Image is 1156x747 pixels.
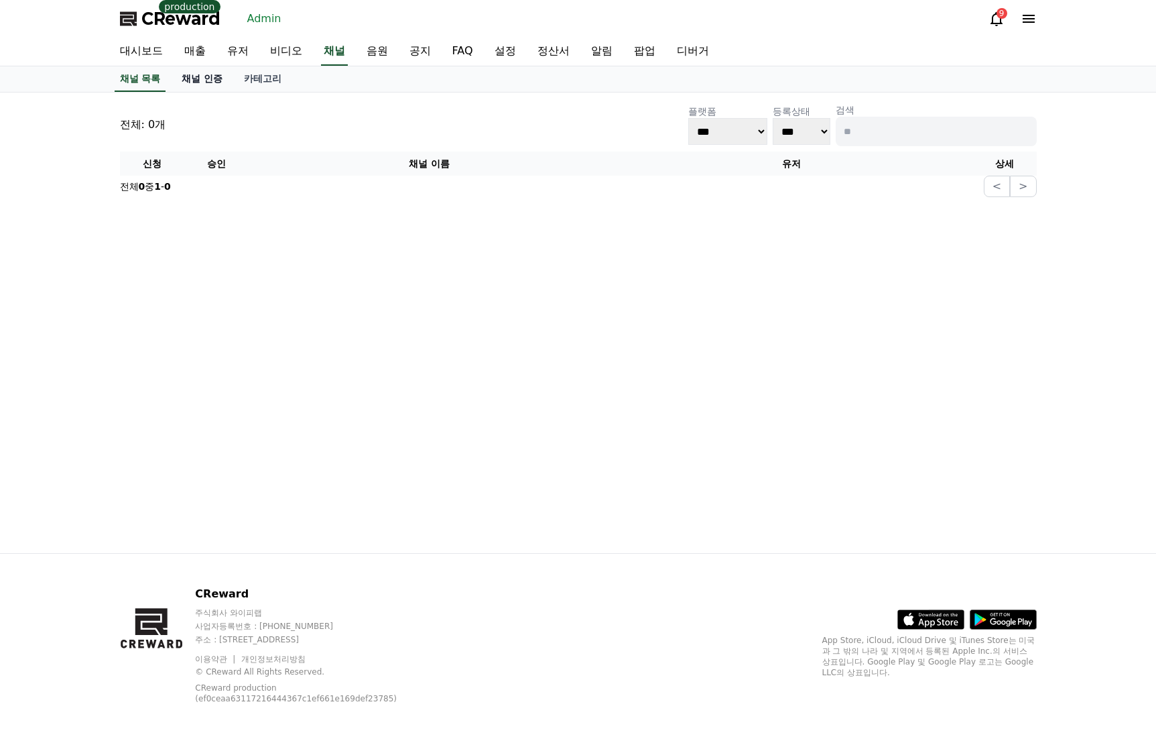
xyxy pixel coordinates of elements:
a: 대시보드 [109,38,174,66]
span: CReward [141,8,220,30]
th: 승인 [184,152,249,176]
strong: 0 [164,181,171,192]
p: 전체: 0개 [120,117,166,133]
th: 유저 [611,152,972,176]
a: 매출 [174,38,216,66]
p: 등록상태 [773,105,830,118]
a: 설정 [484,38,527,66]
a: FAQ [442,38,484,66]
span: Settings [198,445,231,456]
th: 채널 이름 [249,152,611,176]
th: 신청 [120,152,184,176]
p: App Store, iCloud, iCloud Drive 및 iTunes Store는 미국과 그 밖의 나라 및 지역에서 등록된 Apple Inc.의 서비스 상표입니다. Goo... [822,635,1037,678]
a: 유저 [216,38,259,66]
p: CReward production (ef0ceaa63117216444367c1ef661e169def23785) [195,683,409,704]
button: > [1010,176,1036,197]
p: 플랫폼 [688,105,767,118]
a: Admin [242,8,287,30]
div: 9 [997,8,1007,19]
a: 채널 [321,38,348,66]
p: 주소 : [STREET_ADDRESS] [195,634,430,645]
p: © CReward All Rights Reserved. [195,667,430,677]
th: 상세 [972,152,1037,176]
a: 채널 목록 [115,66,166,92]
a: Settings [173,425,257,459]
a: 공지 [399,38,442,66]
span: Home [34,445,58,456]
p: 검색 [836,103,1037,117]
a: 9 [988,11,1005,27]
a: 채널 인증 [171,66,233,92]
a: 알림 [580,38,623,66]
button: < [984,176,1010,197]
a: 정산서 [527,38,580,66]
a: CReward [120,8,220,30]
p: 주식회사 와이피랩 [195,608,430,618]
a: Messages [88,425,173,459]
p: CReward [195,586,430,602]
a: 카테고리 [233,66,292,92]
strong: 1 [154,181,161,192]
a: 디버거 [666,38,720,66]
a: 개인정보처리방침 [241,654,306,664]
p: 전체 중 - [120,180,171,193]
p: 사업자등록번호 : [PHONE_NUMBER] [195,621,430,632]
strong: 0 [139,181,145,192]
a: 팝업 [623,38,666,66]
a: Home [4,425,88,459]
span: Messages [111,446,151,457]
a: 이용약관 [195,654,237,664]
a: 비디오 [259,38,313,66]
a: 음원 [356,38,399,66]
